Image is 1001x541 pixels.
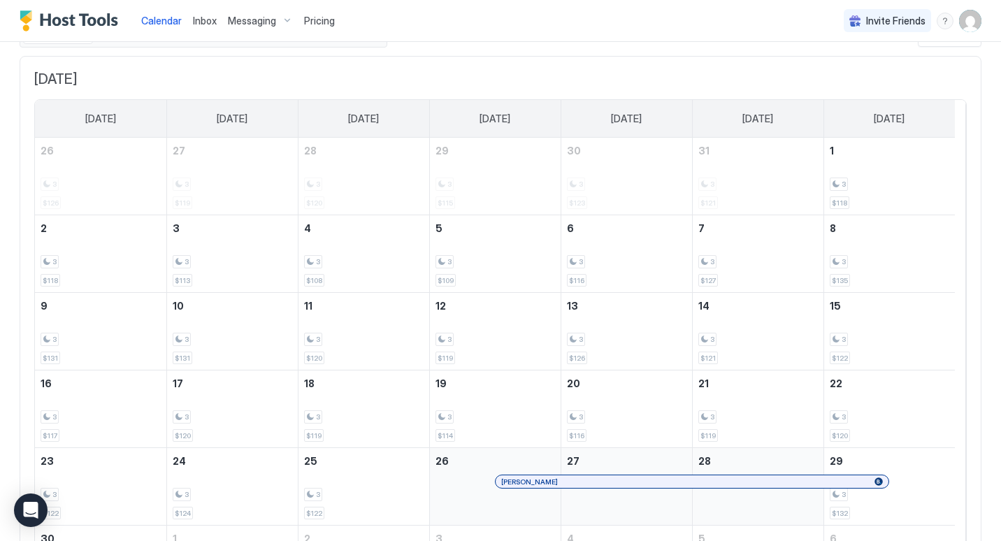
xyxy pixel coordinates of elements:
[842,257,846,266] span: 3
[71,100,130,138] a: Sunday
[447,412,452,421] span: 3
[316,257,320,266] span: 3
[561,215,692,293] td: November 6, 2025
[693,293,823,319] a: November 14, 2025
[710,257,714,266] span: 3
[698,222,705,234] span: 7
[298,215,429,241] a: November 4, 2025
[35,370,166,396] a: November 16, 2025
[185,490,189,499] span: 3
[824,370,956,396] a: November 22, 2025
[842,412,846,421] span: 3
[166,215,298,293] td: November 3, 2025
[693,370,823,396] a: November 21, 2025
[166,293,298,370] td: November 10, 2025
[832,276,848,285] span: $135
[693,138,823,164] a: October 31, 2025
[824,293,956,319] a: November 15, 2025
[35,293,166,370] td: November 9, 2025
[830,145,834,157] span: 1
[167,293,298,319] a: November 10, 2025
[41,377,52,389] span: 16
[823,293,955,370] td: November 15, 2025
[561,293,692,319] a: November 13, 2025
[561,370,692,396] a: November 20, 2025
[298,448,429,526] td: November 25, 2025
[466,100,524,138] a: Wednesday
[742,113,773,125] span: [DATE]
[830,222,836,234] span: 8
[306,354,322,363] span: $120
[298,448,429,474] a: November 25, 2025
[35,448,166,526] td: November 23, 2025
[430,370,561,396] a: November 19, 2025
[435,145,449,157] span: 29
[567,145,581,157] span: 30
[14,493,48,527] div: Open Intercom Messenger
[692,293,823,370] td: November 14, 2025
[167,448,298,474] a: November 24, 2025
[824,448,956,474] a: November 29, 2025
[567,300,578,312] span: 13
[429,215,561,293] td: November 5, 2025
[830,455,843,467] span: 29
[34,71,967,88] span: [DATE]
[304,455,317,467] span: 25
[579,412,583,421] span: 3
[35,370,166,448] td: November 16, 2025
[141,13,182,28] a: Calendar
[561,370,692,448] td: November 20, 2025
[41,145,54,157] span: 26
[579,257,583,266] span: 3
[193,15,217,27] span: Inbox
[348,113,379,125] span: [DATE]
[823,448,955,526] td: November 29, 2025
[43,431,57,440] span: $117
[832,199,847,208] span: $118
[438,431,453,440] span: $114
[429,448,561,526] td: November 26, 2025
[823,215,955,293] td: November 8, 2025
[698,377,709,389] span: 21
[173,455,186,467] span: 24
[480,113,510,125] span: [DATE]
[298,215,429,293] td: November 4, 2025
[430,448,561,474] a: November 26, 2025
[569,354,585,363] span: $126
[698,455,711,467] span: 28
[501,477,883,486] div: [PERSON_NAME]
[35,448,166,474] a: November 23, 2025
[185,257,189,266] span: 3
[429,370,561,448] td: November 19, 2025
[43,276,58,285] span: $118
[842,180,846,189] span: 3
[692,370,823,448] td: November 21, 2025
[447,257,452,266] span: 3
[43,509,59,518] span: $122
[611,113,642,125] span: [DATE]
[52,412,57,421] span: 3
[41,300,48,312] span: 9
[298,370,429,396] a: November 18, 2025
[860,100,919,138] a: Saturday
[52,257,57,266] span: 3
[832,431,848,440] span: $120
[41,222,47,234] span: 2
[166,448,298,526] td: November 24, 2025
[52,335,57,344] span: 3
[692,138,823,215] td: October 31, 2025
[304,300,312,312] span: 11
[334,100,393,138] a: Tuesday
[430,293,561,319] a: November 12, 2025
[561,448,692,474] a: November 27, 2025
[438,354,453,363] span: $119
[141,15,182,27] span: Calendar
[167,215,298,241] a: November 3, 2025
[316,335,320,344] span: 3
[306,431,322,440] span: $119
[217,113,247,125] span: [DATE]
[175,509,191,518] span: $124
[832,354,848,363] span: $122
[175,431,191,440] span: $120
[710,412,714,421] span: 3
